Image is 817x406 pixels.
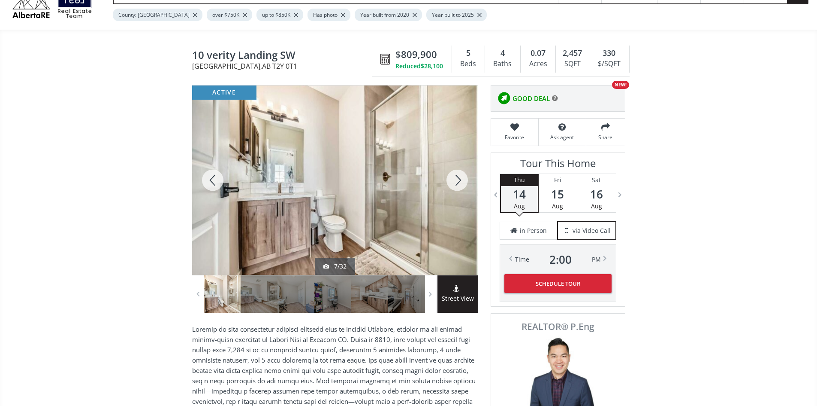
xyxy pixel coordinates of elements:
[421,62,443,70] span: $28,100
[113,9,202,21] div: County: [GEOGRAPHIC_DATA]
[560,58,585,70] div: SQFT
[355,9,422,21] div: Year built from 2020
[577,188,616,200] span: 16
[543,134,582,141] span: Ask agent
[489,58,516,70] div: Baths
[456,48,480,59] div: 5
[591,134,621,141] span: Share
[577,174,616,186] div: Sat
[192,85,256,100] div: active
[500,157,616,174] h3: Tour This Home
[563,48,582,59] span: 2,457
[437,294,478,304] span: Street View
[192,85,478,275] div: 10 verity Landing SW Calgary, AB T2Y 0T1 - Photo 7 of 32
[525,58,551,70] div: Acres
[501,174,538,186] div: Thu
[495,90,513,107] img: rating icon
[192,49,376,63] span: 10 verity Landing SW
[426,9,487,21] div: Year built to 2025
[552,202,563,210] span: Aug
[456,58,480,70] div: Beds
[539,188,577,200] span: 15
[525,48,551,59] div: 0.07
[192,63,376,70] span: [GEOGRAPHIC_DATA] , AB T2Y 0T1
[594,58,624,70] div: $/SQFT
[514,202,525,210] span: Aug
[612,81,629,89] div: NEW!
[207,9,252,21] div: over $750K
[500,322,615,331] span: REALTOR® P.Eng
[501,188,538,200] span: 14
[520,226,547,235] span: in Person
[549,253,572,266] span: 2 : 00
[539,174,577,186] div: Fri
[323,262,347,271] div: 7/32
[504,274,612,293] button: Schedule Tour
[515,253,601,266] div: Time PM
[395,48,437,61] span: $809,900
[256,9,303,21] div: up to $850K
[573,226,611,235] span: via Video Call
[513,94,550,103] span: GOOD DEAL
[395,62,443,70] div: Reduced
[594,48,624,59] div: 330
[308,9,350,21] div: Has photo
[495,134,534,141] span: Favorite
[489,48,516,59] div: 4
[591,202,602,210] span: Aug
